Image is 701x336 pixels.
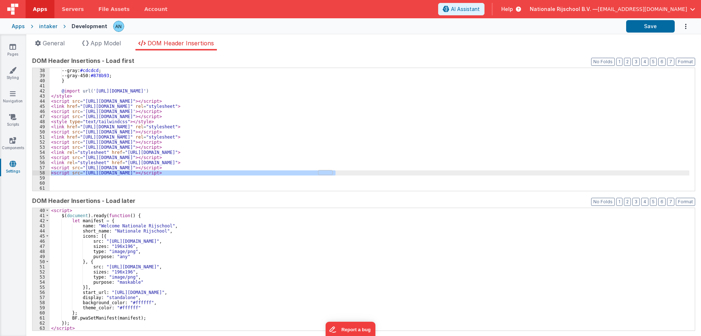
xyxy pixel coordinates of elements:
[676,198,695,206] button: Format
[32,83,50,88] div: 41
[32,295,50,300] div: 57
[32,280,50,285] div: 54
[33,5,47,13] span: Apps
[32,140,50,145] div: 52
[32,264,50,269] div: 51
[632,58,640,66] button: 3
[32,145,50,150] div: 53
[32,170,50,175] div: 58
[32,124,50,129] div: 49
[32,56,134,65] span: DOM Header Insertions - Load first
[641,58,648,66] button: 4
[32,321,50,326] div: 62
[32,239,50,244] div: 46
[32,290,50,295] div: 56
[501,5,513,13] span: Help
[43,39,65,47] span: General
[32,119,50,124] div: 48
[598,5,687,13] span: [EMAIL_ADDRESS][DOMAIN_NAME]
[591,198,615,206] button: No Folds
[32,114,50,119] div: 47
[667,198,674,206] button: 7
[624,198,631,206] button: 2
[675,19,689,34] button: Options
[148,39,214,47] span: DOM Header Insertions
[624,58,631,66] button: 2
[616,198,623,206] button: 1
[32,316,50,321] div: 61
[32,326,50,331] div: 63
[32,229,50,234] div: 44
[451,5,480,13] span: AI Assistant
[32,73,50,78] div: 39
[650,198,657,206] button: 5
[32,208,50,213] div: 40
[626,20,675,33] button: Save
[32,213,50,218] div: 41
[32,234,50,239] div: 45
[32,310,50,316] div: 60
[32,175,50,181] div: 59
[632,198,640,206] button: 3
[32,285,50,290] div: 55
[39,23,57,30] div: intaker
[658,198,666,206] button: 6
[32,196,135,205] span: DOM Header Insertions - Load later
[32,186,50,191] div: 61
[62,5,84,13] span: Servers
[32,218,50,223] div: 42
[32,269,50,275] div: 52
[530,5,598,13] span: Nationale Rijschool B.V. —
[32,68,50,73] div: 38
[650,58,657,66] button: 5
[32,160,50,165] div: 56
[591,58,615,66] button: No Folds
[32,275,50,280] div: 53
[32,78,50,83] div: 40
[32,305,50,310] div: 59
[32,88,50,94] div: 42
[72,23,107,30] div: Development
[438,3,484,15] button: AI Assistant
[32,109,50,114] div: 46
[32,104,50,109] div: 45
[676,58,695,66] button: Format
[32,99,50,104] div: 44
[99,5,130,13] span: File Assets
[667,58,674,66] button: 7
[32,150,50,155] div: 54
[32,155,50,160] div: 55
[32,259,50,264] div: 50
[114,21,124,31] img: f1d78738b441ccf0e1fcb79415a71bae
[32,135,50,140] div: 51
[12,23,25,30] div: Apps
[616,58,623,66] button: 1
[32,249,50,254] div: 48
[32,244,50,249] div: 47
[641,198,648,206] button: 4
[658,58,666,66] button: 6
[32,94,50,99] div: 43
[530,5,695,13] button: Nationale Rijschool B.V. — [EMAIL_ADDRESS][DOMAIN_NAME]
[91,39,121,47] span: App Model
[32,223,50,229] div: 43
[32,181,50,186] div: 60
[32,129,50,135] div: 50
[32,300,50,305] div: 58
[32,254,50,259] div: 49
[32,165,50,170] div: 57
